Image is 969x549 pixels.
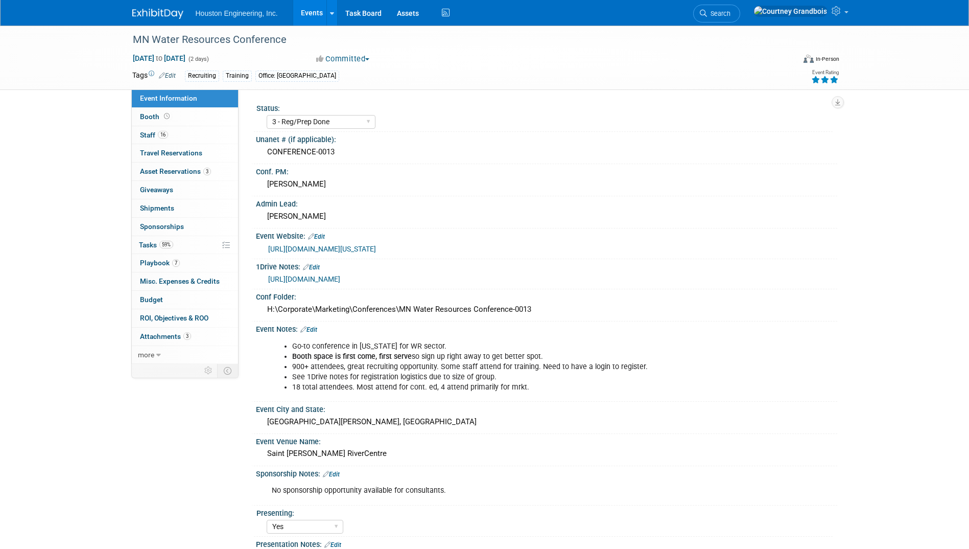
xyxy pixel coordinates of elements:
td: Tags [132,70,176,82]
div: Event Notes: [256,322,837,335]
span: (2 days) [187,56,209,62]
img: Courtney Grandbois [753,6,828,17]
div: Saint [PERSON_NAME] RiverCentre [264,446,830,462]
a: Tasks59% [132,236,238,254]
a: Giveaways [132,181,238,199]
li: See 1Drive notes for registration logistics due to size of group. [292,372,719,382]
a: Attachments3 [132,328,238,346]
div: Event Rating [811,70,839,75]
span: more [138,351,154,359]
td: Personalize Event Tab Strip [200,364,218,377]
a: Edit [303,264,320,271]
div: Presenting: [256,506,833,518]
img: Format-Inperson.png [803,55,814,63]
span: Tasks [139,241,173,249]
div: Event Venue Name: [256,434,837,447]
a: [URL][DOMAIN_NAME][US_STATE] [268,245,376,253]
span: Budget [140,295,163,304]
span: 16 [158,131,168,139]
span: Asset Reservations [140,167,211,175]
div: Sponsorship Notes: [256,466,837,479]
a: Misc. Expenses & Credits [132,272,238,290]
span: Staff [140,131,168,139]
a: Asset Reservations3 [132,163,238,180]
div: Event City and State: [256,402,837,415]
a: Edit [300,326,317,333]
a: ROI, Objectives & ROO [132,309,238,327]
span: Misc. Expenses & Credits [140,277,220,285]
span: Giveaways [140,186,173,194]
span: Attachments [140,332,191,340]
div: Event Format [735,53,840,68]
div: MN Water Resources Conference [129,31,779,49]
a: Edit [324,541,341,548]
span: Search [707,10,730,17]
div: CONFERENCE-0013 [264,144,830,160]
div: Status: [256,101,833,113]
span: Shipments [140,204,174,212]
a: Edit [323,471,340,478]
span: ROI, Objectives & ROO [140,314,208,322]
div: Conf. PM: [256,164,837,177]
div: [GEOGRAPHIC_DATA][PERSON_NAME], [GEOGRAPHIC_DATA] [264,414,830,430]
div: In-Person [815,55,839,63]
a: Sponsorships [132,218,238,236]
a: Event Information [132,89,238,107]
span: 3 [183,332,191,340]
span: to [154,54,164,62]
img: ExhibitDay [132,9,183,19]
td: Toggle Event Tabs [217,364,238,377]
a: more [132,346,238,364]
span: 7 [172,259,180,267]
span: [DATE] [DATE] [132,54,186,63]
div: Admin Lead: [256,196,837,209]
a: [URL][DOMAIN_NAME] [268,275,340,283]
div: Training [223,71,252,81]
div: [PERSON_NAME] [264,209,830,224]
a: Budget [132,291,238,309]
a: Playbook7 [132,254,238,272]
button: Committed [313,54,373,64]
div: Unanet # (if applicable): [256,132,837,145]
a: Edit [159,72,176,79]
span: Playbook [140,259,180,267]
div: Conf Folder: [256,289,837,302]
div: H:\Corporate\Marketing\Conferences\MN Water Resources Conference-0013 [264,302,830,317]
li: Go-to conference in [US_STATE] for WR sector. [292,341,719,352]
a: Edit [308,233,325,240]
div: Office: [GEOGRAPHIC_DATA] [255,71,339,81]
span: Houston Engineering, Inc. [196,9,278,17]
span: Event Information [140,94,197,102]
span: 59% [159,241,173,248]
div: No sponsorship opportunity available for consultants. [265,481,725,501]
span: Sponsorships [140,222,184,231]
span: 3 [203,168,211,175]
a: Shipments [132,199,238,217]
li: 18 total attendees. Most attend for cont. ed, 4 attend primarily for mrkt. [292,382,719,393]
div: 1Drive Notes: [256,259,837,272]
span: Travel Reservations [140,149,202,157]
a: Travel Reservations [132,144,238,162]
div: Event Website: [256,228,837,242]
a: Booth [132,108,238,126]
div: Recruiting [185,71,219,81]
b: Booth space is first come, first serve [292,352,412,361]
a: Staff16 [132,126,238,144]
span: Booth not reserved yet [162,112,172,120]
li: 900+ attendees, great recruiting opportunity. Some staff attend for training. Need to have a logi... [292,362,719,372]
div: [PERSON_NAME] [264,176,830,192]
li: so sign up right away to get better spot. [292,352,719,362]
span: Booth [140,112,172,121]
a: Search [693,5,740,22]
